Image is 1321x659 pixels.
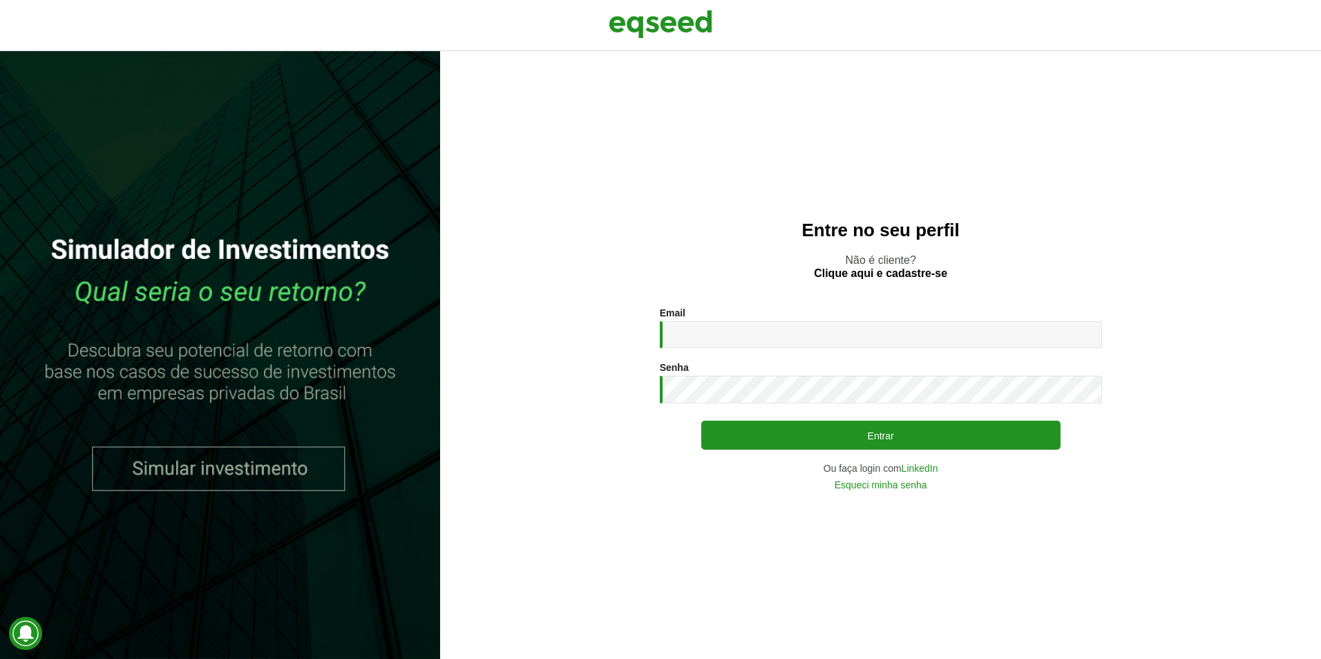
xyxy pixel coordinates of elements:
[902,464,938,473] a: LinkedIn
[660,363,689,372] label: Senha
[609,7,712,41] img: EqSeed Logo
[814,268,947,279] a: Clique aqui e cadastre-se
[701,421,1061,450] button: Entrar
[468,220,1293,240] h2: Entre no seu perfil
[468,254,1293,280] p: Não é cliente?
[660,464,1102,473] div: Ou faça login com
[835,480,927,490] a: Esqueci minha senha
[660,308,685,318] label: Email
